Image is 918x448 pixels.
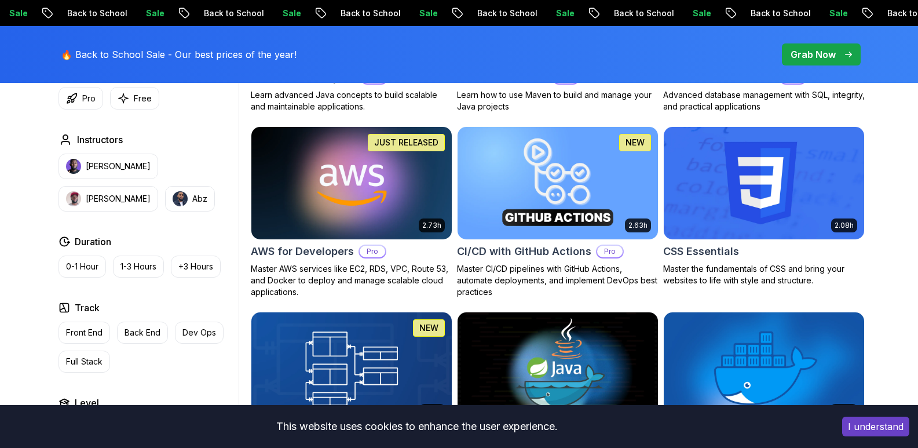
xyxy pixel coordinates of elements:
[192,193,207,205] p: Abz
[834,8,913,19] p: Back to School
[791,48,836,61] p: Grab Now
[82,93,96,104] p: Pro
[251,312,452,425] img: Database Design & Implementation card
[457,126,659,298] a: CI/CD with GitHub Actions card2.63hNEWCI/CD with GitHub ActionsProMaster CI/CD pipelines with Git...
[561,8,639,19] p: Back to School
[663,126,865,286] a: CSS Essentials card2.08hCSS EssentialsMaster the fundamentals of CSS and bring your websites to l...
[86,193,151,205] p: [PERSON_NAME]
[75,235,111,249] h2: Duration
[58,87,103,110] button: Pro
[93,8,130,19] p: Sale
[457,263,659,298] p: Master CI/CD pipelines with GitHub Actions, automate deployments, and implement DevOps best pract...
[251,126,452,298] a: AWS for Developers card2.73hJUST RELEASEDAWS for DevelopersProMaster AWS services like EC2, RDS, ...
[113,256,164,278] button: 1-3 Hours
[58,256,106,278] button: 0-1 Hour
[842,417,909,436] button: Accept cookies
[458,312,658,425] img: Docker for Java Developers card
[117,322,168,344] button: Back End
[628,221,648,230] p: 2.63h
[229,8,266,19] p: Sale
[664,127,864,239] img: CSS Essentials card
[58,322,110,344] button: Front End
[422,221,441,230] p: 2.73h
[366,8,403,19] p: Sale
[134,93,152,104] p: Free
[374,137,438,148] p: JUST RELEASED
[776,8,813,19] p: Sale
[287,8,366,19] p: Back to School
[125,327,160,338] p: Back End
[58,351,110,373] button: Full Stack
[66,159,81,174] img: instructor img
[151,8,229,19] p: Back to School
[173,191,188,206] img: instructor img
[663,263,865,286] p: Master the fundamentals of CSS and bring your websites to life with style and structure.
[458,127,658,239] img: CI/CD with GitHub Actions card
[626,137,645,148] p: NEW
[14,8,93,19] p: Back to School
[664,312,864,425] img: Docker For Professionals card
[175,322,224,344] button: Dev Ops
[597,246,623,257] p: Pro
[457,243,591,260] h2: CI/CD with GitHub Actions
[58,154,158,179] button: instructor img[PERSON_NAME]
[75,301,100,315] h2: Track
[58,186,158,212] button: instructor img[PERSON_NAME]
[86,161,151,172] p: [PERSON_NAME]
[251,243,354,260] h2: AWS for Developers
[251,127,452,239] img: AWS for Developers card
[457,89,659,112] p: Learn how to use Maven to build and manage your Java projects
[835,221,854,230] p: 2.08h
[120,261,156,272] p: 1-3 Hours
[178,261,213,272] p: +3 Hours
[61,48,297,61] p: 🔥 Back to School Sale - Our best prices of the year!
[66,327,103,338] p: Front End
[503,8,540,19] p: Sale
[66,191,81,206] img: instructor img
[251,89,452,112] p: Learn advanced Java concepts to build scalable and maintainable applications.
[639,8,676,19] p: Sale
[165,186,215,212] button: instructor imgAbz
[663,243,739,260] h2: CSS Essentials
[697,8,776,19] p: Back to School
[66,261,98,272] p: 0-1 Hour
[663,89,865,112] p: Advanced database management with SQL, integrity, and practical applications
[66,356,103,367] p: Full Stack
[424,8,503,19] p: Back to School
[419,322,438,334] p: NEW
[9,414,825,439] div: This website uses cookies to enhance the user experience.
[182,327,216,338] p: Dev Ops
[251,263,452,298] p: Master AWS services like EC2, RDS, VPC, Route 53, and Docker to deploy and manage scalable cloud ...
[360,246,385,257] p: Pro
[110,87,159,110] button: Free
[171,256,221,278] button: +3 Hours
[75,396,99,410] h2: Level
[77,133,123,147] h2: Instructors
